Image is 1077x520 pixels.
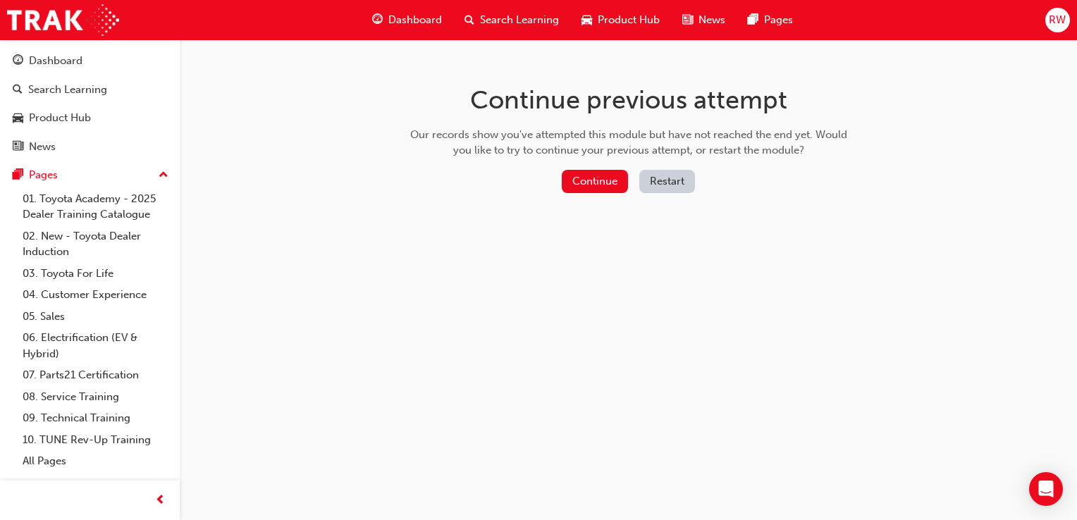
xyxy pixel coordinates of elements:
a: 01. Toyota Academy - 2025 Dealer Training Catalogue [17,188,174,225]
h1: Continue previous attempt [405,85,852,116]
a: 02. New - Toyota Dealer Induction [17,225,174,263]
span: guage-icon [13,55,23,68]
a: 09. Technical Training [17,407,174,429]
img: Trak [7,4,119,36]
a: news-iconNews [671,6,737,35]
a: car-iconProduct Hub [570,6,671,35]
span: News [698,12,725,28]
div: Open Intercom Messenger [1029,472,1063,506]
a: Product Hub [6,105,174,131]
span: pages-icon [748,11,758,29]
span: up-icon [159,166,168,185]
span: search-icon [13,84,23,97]
button: Continue [562,170,628,193]
a: News [6,134,174,160]
span: Pages [764,12,793,28]
span: car-icon [581,11,592,29]
a: Dashboard [6,48,174,74]
a: 03. Toyota For Life [17,263,174,285]
a: 10. TUNE Rev-Up Training [17,429,174,451]
button: Restart [639,170,695,193]
div: Dashboard [29,53,82,69]
div: Our records show you've attempted this module but have not reached the end yet. Would you like to... [405,127,852,159]
span: guage-icon [372,11,383,29]
div: Product Hub [29,110,91,126]
span: Dashboard [388,12,442,28]
span: RW [1049,12,1066,28]
a: guage-iconDashboard [361,6,453,35]
a: 05. Sales [17,306,174,328]
a: 06. Electrification (EV & Hybrid) [17,327,174,364]
span: Search Learning [480,12,559,28]
button: Pages [6,162,174,188]
a: 07. Parts21 Certification [17,364,174,386]
span: prev-icon [155,492,166,509]
a: All Pages [17,450,174,472]
a: 04. Customer Experience [17,284,174,306]
span: news-icon [13,141,23,154]
a: search-iconSearch Learning [453,6,570,35]
button: DashboardSearch LearningProduct HubNews [6,45,174,162]
span: search-icon [464,11,474,29]
span: Product Hub [598,12,660,28]
span: news-icon [682,11,693,29]
button: RW [1045,8,1070,32]
span: pages-icon [13,169,23,182]
a: Search Learning [6,77,174,103]
div: Pages [29,167,58,183]
a: 08. Service Training [17,386,174,408]
span: car-icon [13,112,23,125]
div: Search Learning [28,82,107,98]
div: News [29,139,56,155]
a: pages-iconPages [737,6,804,35]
